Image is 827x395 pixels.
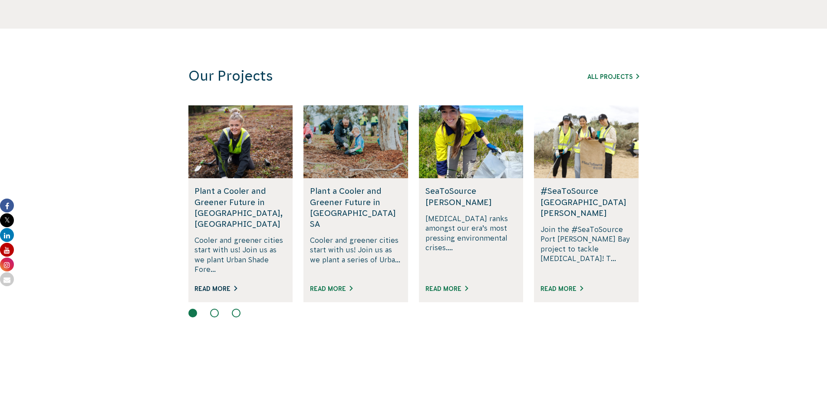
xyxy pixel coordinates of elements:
p: Join the #SeaToSource Port [PERSON_NAME] Bay project to tackle [MEDICAL_DATA]! T... [540,225,632,274]
a: Read More [310,285,353,292]
a: All Projects [587,73,639,80]
h5: SeaToSource [PERSON_NAME] [425,186,517,207]
h5: Plant a Cooler and Greener Future in [GEOGRAPHIC_DATA], [GEOGRAPHIC_DATA] [194,186,286,229]
a: Read More [540,285,583,292]
p: Cooler and greener cities start with us! Join us as we plant Urban Shade Fore... [194,235,286,274]
h5: #SeaToSource [GEOGRAPHIC_DATA][PERSON_NAME] [540,186,632,219]
h5: Plant a Cooler and Greener Future in [GEOGRAPHIC_DATA] SA [310,186,402,229]
a: Read More [425,285,468,292]
p: [MEDICAL_DATA] ranks amongst our era’s most pressing environmental crises.... [425,214,517,274]
a: Read More [194,285,237,292]
p: Cooler and greener cities start with us! Join us as we plant a series of Urba... [310,235,402,274]
h3: Our Projects [188,68,522,85]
